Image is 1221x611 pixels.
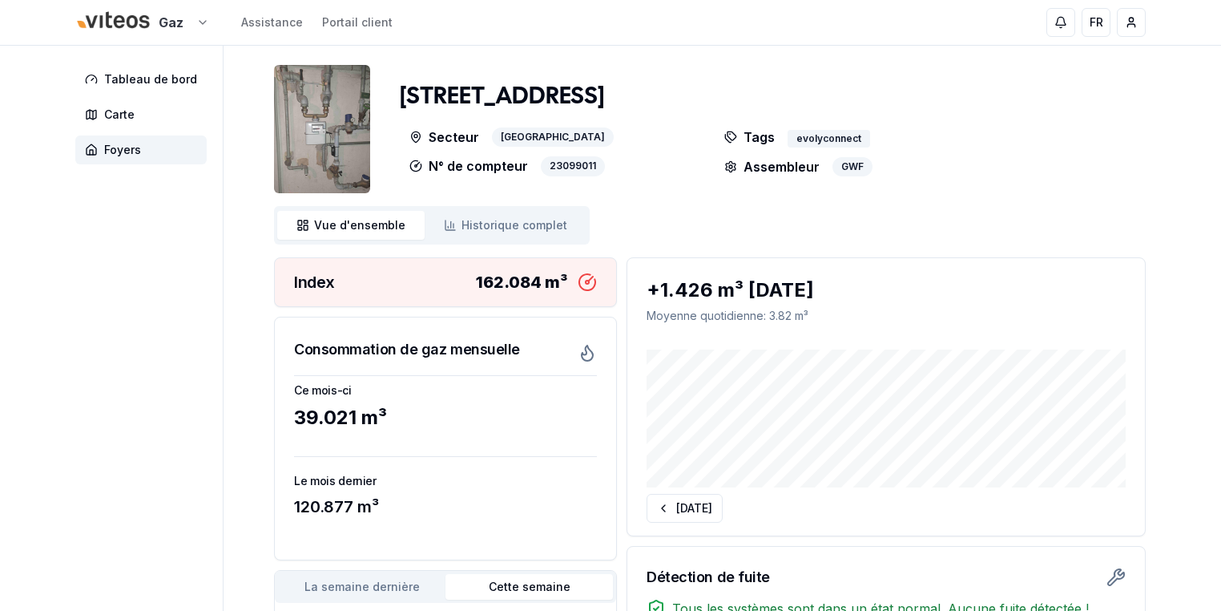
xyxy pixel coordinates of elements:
div: 39.021 m³ [294,405,597,431]
a: Carte [75,100,213,129]
h3: Ce mois-ci [294,382,597,399]
p: Moyenne quotidienne : 3.82 m³ [647,308,1126,324]
div: +1.426 m³ [DATE] [647,277,1126,303]
a: Assistance [241,14,303,30]
div: GWF [832,157,872,176]
span: Foyers [104,142,141,158]
h1: [STREET_ADDRESS] [400,83,604,111]
button: Gaz [75,6,209,40]
span: Historique complet [461,217,567,233]
a: Foyers [75,136,213,164]
button: FR [1082,8,1110,37]
button: La semaine dernière [278,574,445,600]
span: Vue d'ensemble [314,217,405,233]
p: N° de compteur [409,156,528,176]
div: [GEOGRAPHIC_DATA] [492,127,614,148]
span: Carte [104,107,135,123]
p: Secteur [409,127,479,148]
h3: Le mois dernier [294,473,597,489]
span: Tableau de bord [104,71,197,87]
button: [DATE] [647,494,723,523]
img: Viteos - Gaz Logo [75,2,152,40]
a: Portail client [322,14,393,30]
div: evolyconnect [788,130,870,148]
img: unit Image [274,65,370,193]
a: Vue d'ensemble [277,211,425,240]
p: Tags [724,127,775,148]
a: Historique complet [425,211,586,240]
h3: Consommation de gaz mensuelle [294,338,520,361]
span: Gaz [159,13,183,32]
div: 23099011 [541,156,605,176]
div: 162.084 m³ [476,271,568,293]
span: FR [1090,14,1103,30]
h3: Index [294,271,335,293]
button: Cette semaine [445,574,613,600]
a: Tableau de bord [75,65,213,94]
div: 120.877 m³ [294,496,597,518]
h3: Détection de fuite [647,566,770,589]
p: Assembleur [724,157,820,176]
